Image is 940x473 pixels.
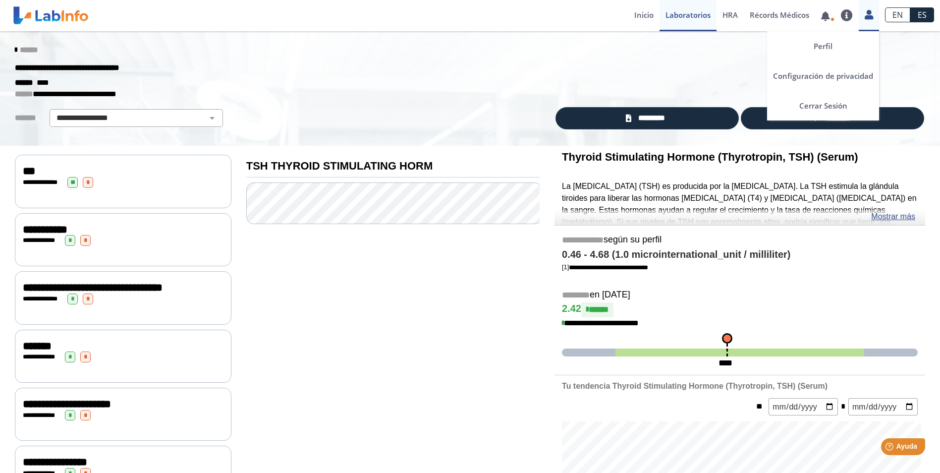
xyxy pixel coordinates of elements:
[910,7,934,22] a: ES
[562,263,648,271] a: [1]
[562,382,828,390] b: Tu tendencia Thyroid Stimulating Hormone (Thyrotropin, TSH) (Serum)
[885,7,910,22] a: EN
[767,91,879,120] a: Cerrar Sesión
[722,10,738,20] span: HRA
[562,235,918,246] h5: según su perfil
[767,61,879,91] a: Configuración de privacidad
[852,434,929,462] iframe: Help widget launcher
[562,302,918,317] h4: 2.42
[562,151,858,163] b: Thyroid Stimulating Hormone (Thyrotropin, TSH) (Serum)
[246,160,433,172] b: TSH THYROID STIMULATING HORM
[769,398,838,415] input: mm/dd/yyyy
[848,398,918,415] input: mm/dd/yyyy
[562,249,918,261] h4: 0.46 - 4.68 (1.0 microinternational_unit / milliliter)
[562,180,918,252] p: La [MEDICAL_DATA] (TSH) es producida por la [MEDICAL_DATA]. La TSH estimula la glándula tiroides ...
[767,31,879,61] a: Perfil
[871,211,915,223] a: Mostrar más
[562,290,918,301] h5: en [DATE]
